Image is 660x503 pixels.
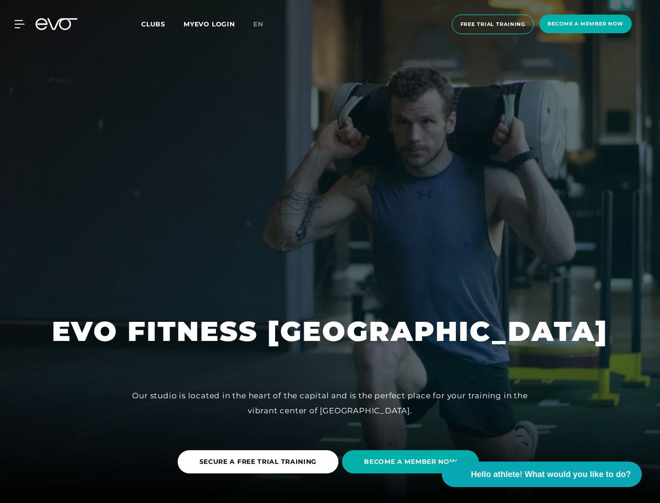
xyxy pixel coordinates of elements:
button: Hello athlete! What would you like to do? [442,462,642,487]
font: EVO FITNESS [GEOGRAPHIC_DATA] [52,315,608,348]
a: Become a member now [537,15,634,34]
font: BECOME A MEMBER NOW [364,457,457,466]
font: Free trial training [460,21,526,27]
font: Become a member now [547,20,624,27]
font: SECURE A FREE TRIAL TRAINING [200,457,317,466]
a: BECOME A MEMBER NOW [342,443,482,480]
font: Hello athlete! What would you like to do? [471,470,631,479]
font: Our studio is located in the heart of the capital and is the perfect place for your training in t... [132,391,527,415]
a: Clubs [141,20,184,28]
a: en [253,19,274,30]
font: Clubs [141,20,165,28]
a: MYEVO LOGIN [184,20,235,28]
a: SECURE A FREE TRIAL TRAINING [178,443,343,480]
font: en [253,20,263,28]
a: Free trial training [449,15,537,34]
